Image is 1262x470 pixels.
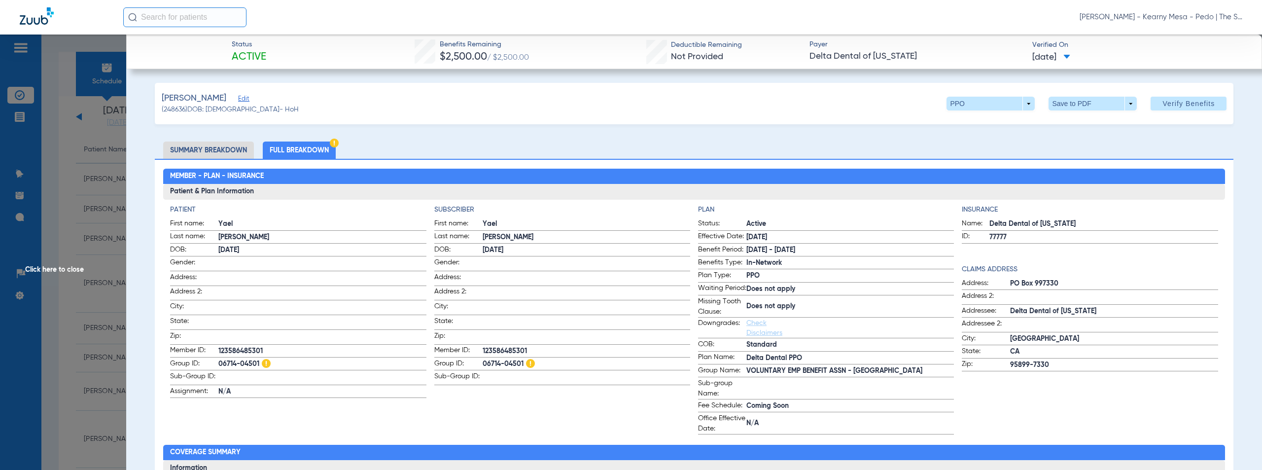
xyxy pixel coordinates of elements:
img: Hazard [526,359,535,368]
span: Zip: [170,331,218,344]
span: COB: [698,339,746,351]
a: Check Disclaimers [746,320,782,336]
span: Deductible Remaining [671,40,742,50]
span: Office Effective Date: [698,413,746,434]
span: Group ID: [170,359,218,370]
span: [PERSON_NAME] - Kearny Mesa - Pedo | The Super Dentists [1080,12,1242,22]
span: Last name: [434,231,483,243]
span: Delta Dental of [US_STATE] [1010,306,1218,317]
span: Last name: [170,231,218,243]
iframe: Chat Widget [1213,423,1262,470]
span: State: [434,316,483,329]
span: DOB: [170,245,218,256]
button: Verify Benefits [1151,97,1227,110]
span: [DATE] [746,232,954,243]
span: Delta Dental of [US_STATE] [989,219,1218,229]
span: Address: [434,272,483,286]
h2: Coverage Summary [163,445,1225,461]
input: Search for patients [123,7,246,27]
span: 77777 [989,232,1218,243]
span: Gender: [434,257,483,271]
span: Address: [962,278,1010,290]
span: First name: [434,218,483,230]
span: City: [962,333,1010,345]
span: Zip: [962,359,1010,371]
span: 123586485301 [483,346,690,357]
span: [PERSON_NAME] [162,92,226,105]
span: [GEOGRAPHIC_DATA] [1010,334,1218,344]
span: Standard [746,340,954,350]
h4: Patient [170,205,426,215]
img: Hazard [262,359,271,368]
span: Address: [170,272,218,286]
span: CA [1010,347,1218,357]
span: Address 2: [962,291,1010,304]
span: 06714-04501 [218,359,426,369]
span: [DATE] [483,245,690,255]
span: Verified On [1032,40,1246,50]
span: Plan Type: [698,270,746,282]
span: Downgrades: [698,318,746,338]
li: Full Breakdown [263,142,336,159]
span: Member ID: [434,345,483,357]
span: Effective Date: [698,231,746,243]
span: [DATE] [1032,51,1070,64]
span: DOB: [434,245,483,256]
span: / $2,500.00 [487,54,529,62]
span: Plan Name: [698,352,746,364]
span: $2,500.00 [440,52,487,62]
span: N/A [746,418,954,429]
span: Status: [698,218,746,230]
h2: Member - Plan - Insurance [163,169,1225,184]
span: Benefits Remaining [440,39,529,50]
span: Active [746,219,954,229]
span: In-Network [746,258,954,268]
h4: Claims Address [962,264,1218,275]
span: Waiting Period: [698,283,746,295]
button: PPO [946,97,1035,110]
span: Address 2: [434,287,483,300]
h4: Insurance [962,205,1218,215]
span: State: [962,346,1010,358]
span: (248636) DOB: [DEMOGRAPHIC_DATA] - HoH [162,105,299,115]
span: Assignment: [170,386,218,398]
span: Active [232,50,266,64]
span: [PERSON_NAME] [218,232,426,243]
span: Sub-Group ID: [170,371,218,385]
span: Benefits Type: [698,257,746,269]
span: Member ID: [170,345,218,357]
span: Edit [238,95,247,105]
span: Sub-Group ID: [434,371,483,385]
span: [DATE] - [DATE] [746,245,954,255]
span: ID: [962,231,989,243]
button: Save to PDF [1049,97,1137,110]
h4: Subscriber [434,205,690,215]
span: Group Name: [698,365,746,377]
span: Sub-group Name: [698,378,746,399]
span: 06714-04501 [483,359,690,369]
img: Search Icon [128,13,137,22]
span: VOLUNTARY EMP BENEFIT ASSN - [GEOGRAPHIC_DATA] [746,366,954,376]
span: 95899-7330 [1010,360,1218,370]
h4: Plan [698,205,954,215]
span: Does not apply [746,284,954,294]
span: Address 2: [170,287,218,300]
span: State: [170,316,218,329]
span: 123586485301 [218,346,426,357]
span: Payer [809,39,1023,50]
span: Delta Dental PPO [746,353,954,363]
span: [PERSON_NAME] [483,232,690,243]
img: Hazard [330,139,339,147]
span: Verify Benefits [1162,100,1215,108]
span: First name: [170,218,218,230]
span: Addressee: [962,306,1010,318]
img: Zuub Logo [20,7,54,25]
span: Status [232,39,266,50]
span: Gender: [170,257,218,271]
span: Name: [962,218,989,230]
span: PO Box 997330 [1010,279,1218,289]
